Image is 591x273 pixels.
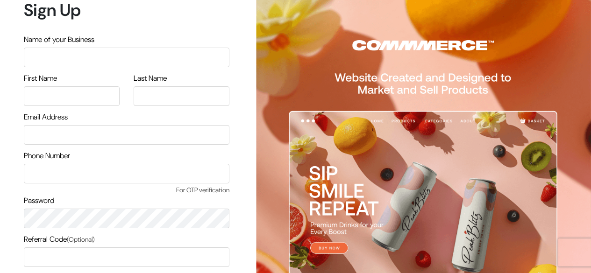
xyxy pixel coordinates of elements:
[67,235,95,244] span: (Optional)
[134,73,167,84] label: Last Name
[24,150,70,161] label: Phone Number
[24,185,229,195] span: For OTP verification
[24,34,94,45] label: Name of your Business
[24,195,54,206] label: Password
[24,73,57,84] label: First Name
[24,234,95,245] label: Referral Code
[24,112,68,123] label: Email Address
